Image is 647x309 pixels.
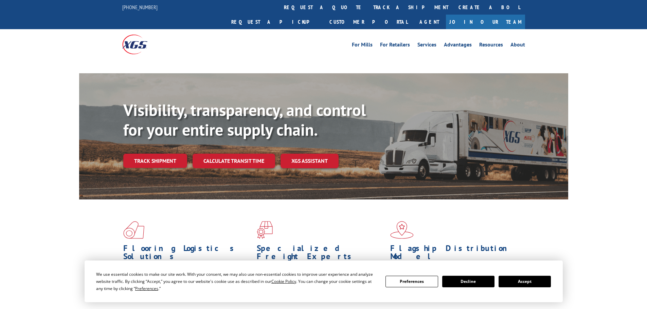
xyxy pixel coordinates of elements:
[226,15,324,29] a: Request a pickup
[324,15,413,29] a: Customer Portal
[510,42,525,50] a: About
[417,42,436,50] a: Services
[390,221,414,239] img: xgs-icon-flagship-distribution-model-red
[193,154,275,168] a: Calculate transit time
[442,276,495,287] button: Decline
[479,42,503,50] a: Resources
[123,221,144,239] img: xgs-icon-total-supply-chain-intelligence-red
[96,271,377,292] div: We use essential cookies to make our site work. With your consent, we may also use non-essential ...
[271,278,296,284] span: Cookie Policy
[499,276,551,287] button: Accept
[257,244,385,264] h1: Specialized Freight Experts
[85,260,563,302] div: Cookie Consent Prompt
[390,244,519,264] h1: Flagship Distribution Model
[123,244,252,264] h1: Flooring Logistics Solutions
[281,154,339,168] a: XGS ASSISTANT
[446,15,525,29] a: Join Our Team
[385,276,438,287] button: Preferences
[122,4,158,11] a: [PHONE_NUMBER]
[257,221,273,239] img: xgs-icon-focused-on-flooring-red
[413,15,446,29] a: Agent
[444,42,472,50] a: Advantages
[380,42,410,50] a: For Retailers
[352,42,373,50] a: For Mills
[135,286,158,291] span: Preferences
[123,154,187,168] a: Track shipment
[123,99,366,140] b: Visibility, transparency, and control for your entire supply chain.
